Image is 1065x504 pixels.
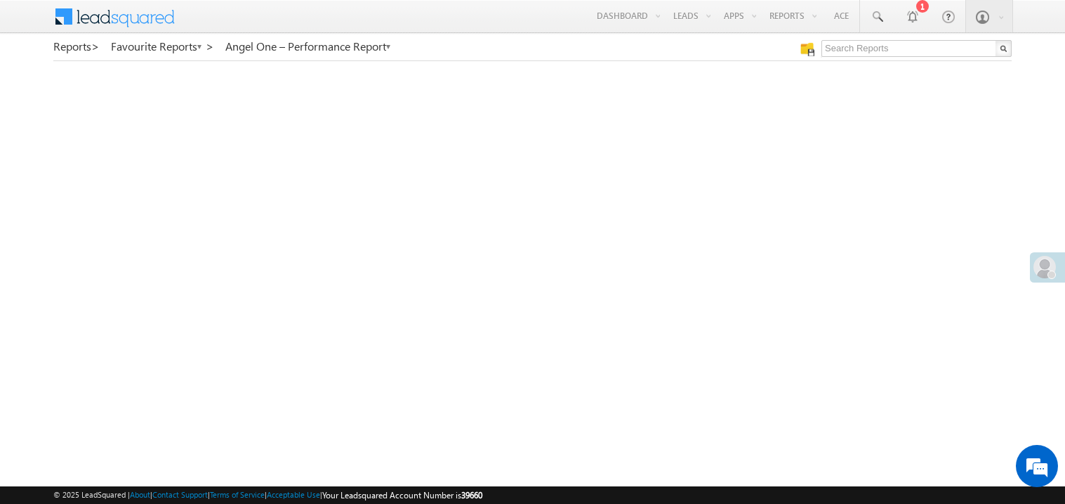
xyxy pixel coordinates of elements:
[53,40,100,53] a: Reports>
[322,490,482,500] span: Your Leadsquared Account Number is
[111,40,214,53] a: Favourite Reports >
[461,490,482,500] span: 39660
[91,38,100,54] span: >
[53,489,482,502] span: © 2025 LeadSquared | | | | |
[800,42,814,56] img: Manage all your saved reports!
[152,490,208,499] a: Contact Support
[267,490,320,499] a: Acceptable Use
[206,38,214,54] span: >
[130,490,150,499] a: About
[210,490,265,499] a: Terms of Service
[821,40,1012,57] input: Search Reports
[225,40,392,53] a: Angel One – Performance Report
